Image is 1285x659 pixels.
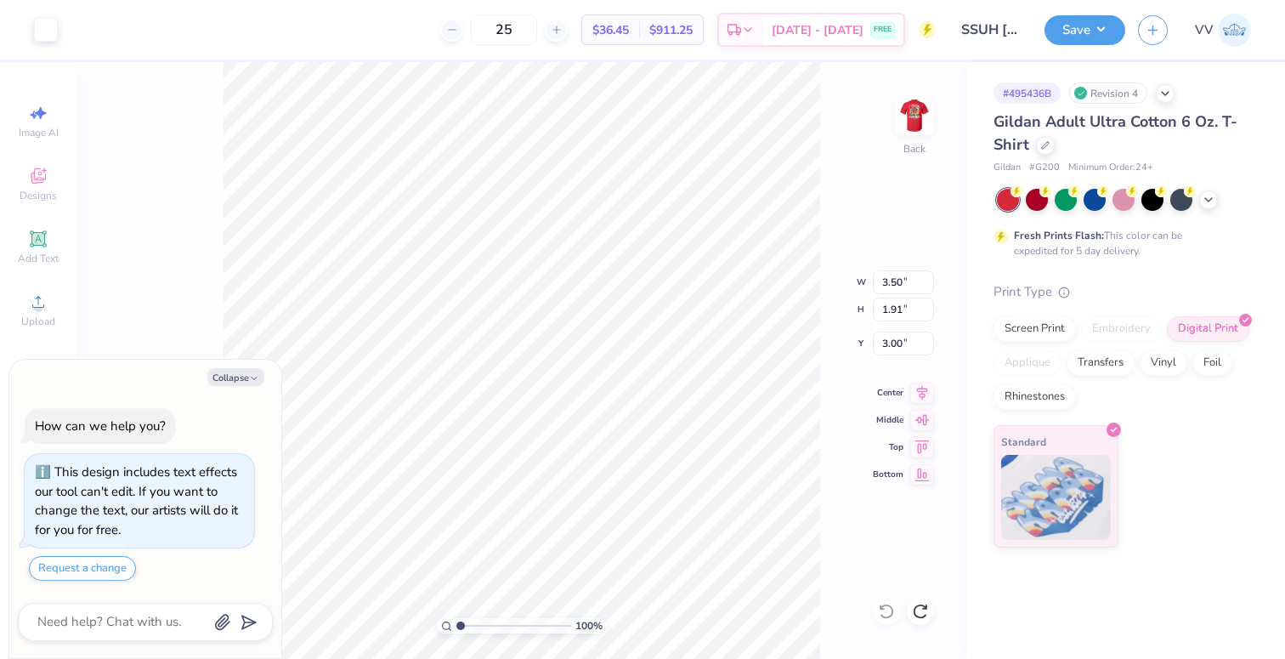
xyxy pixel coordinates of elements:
[1014,228,1223,258] div: This color can be expedited for 5 day delivery.
[1192,350,1232,376] div: Foil
[1081,316,1162,342] div: Embroidery
[29,556,136,581] button: Request a change
[993,282,1251,302] div: Print Type
[873,414,903,426] span: Middle
[873,387,903,399] span: Center
[1167,316,1249,342] div: Digital Print
[575,618,603,633] span: 100 %
[1195,14,1251,47] a: VV
[1069,82,1147,104] div: Revision 4
[1140,350,1187,376] div: Vinyl
[993,111,1237,155] span: Gildan Adult Ultra Cotton 6 Oz. T-Shirt
[897,99,931,133] img: Back
[873,469,903,480] span: Bottom
[993,350,1061,376] div: Applique
[1029,161,1060,175] span: # G200
[1218,14,1251,47] img: Via Villanueva
[35,463,238,538] div: This design includes text effects our tool can't edit. If you want to change the text, our artist...
[993,316,1076,342] div: Screen Print
[592,21,629,39] span: $36.45
[948,13,1032,47] input: Untitled Design
[903,141,926,156] div: Back
[1001,433,1046,451] span: Standard
[471,14,537,45] input: – –
[35,418,166,435] div: How can we help you?
[21,315,55,328] span: Upload
[18,252,59,265] span: Add Text
[772,21,863,39] span: [DATE] - [DATE]
[873,441,903,453] span: Top
[207,368,264,386] button: Collapse
[993,82,1061,104] div: # 495436B
[1044,15,1125,45] button: Save
[19,126,59,139] span: Image AI
[1014,229,1104,242] strong: Fresh Prints Flash:
[20,189,57,202] span: Designs
[649,21,693,39] span: $911.25
[874,24,892,36] span: FREE
[1068,161,1153,175] span: Minimum Order: 24 +
[1001,455,1111,540] img: Standard
[993,161,1021,175] span: Gildan
[1195,20,1214,40] span: VV
[993,384,1076,410] div: Rhinestones
[1067,350,1135,376] div: Transfers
